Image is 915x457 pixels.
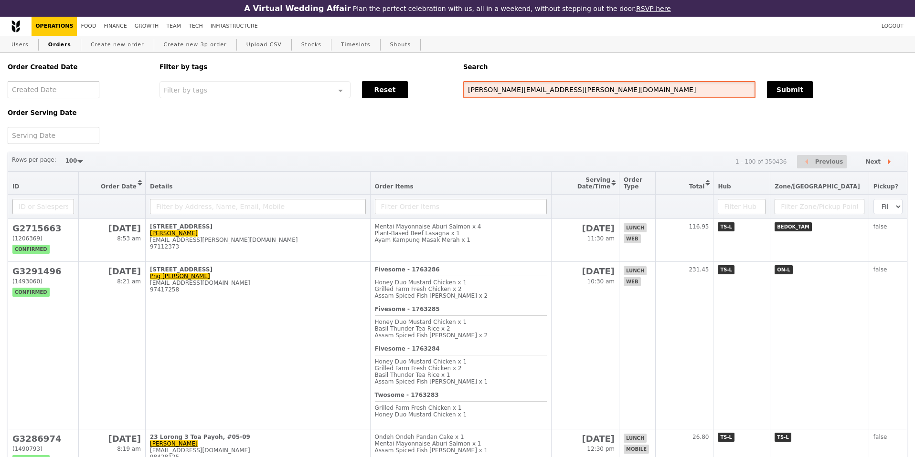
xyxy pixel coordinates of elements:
div: [EMAIL_ADDRESS][DOMAIN_NAME] [150,447,366,454]
a: Team [162,17,185,36]
a: [PERSON_NAME] [150,440,198,447]
div: Plant-Based Beef Lasagna x 1 [375,230,547,237]
span: Filter by tags [164,85,207,94]
span: Previous [815,156,843,167]
a: Food [77,17,100,36]
span: Honey Duo Mustard Chicken x 1 [375,279,467,286]
div: [EMAIL_ADDRESS][DOMAIN_NAME] [150,280,366,286]
span: TS-L [718,433,734,442]
img: Grain logo [11,20,20,32]
a: Upload CSV [243,36,286,53]
span: 11:30 am [587,235,615,242]
div: Mentai Mayonnaise Aburi Salmon x 4 [375,223,547,230]
div: 97112373 [150,243,366,250]
a: RSVP here [636,5,671,12]
span: 8:21 am [117,278,141,285]
span: Honey Duo Mustard Chicken x 1 [375,319,467,325]
div: [STREET_ADDRESS] [150,266,366,273]
span: 8:19 am [117,446,141,452]
a: Infrastructure [207,17,262,36]
span: confirmed [12,288,50,297]
div: (1206369) [12,235,74,242]
a: Shouts [386,36,415,53]
input: Filter by Address, Name, Email, Mobile [150,199,366,214]
a: Timeslots [337,36,374,53]
a: [PERSON_NAME] [150,230,198,237]
b: Fivesome - 1763284 [375,345,440,352]
a: Operations [32,17,77,36]
span: Order Items [375,183,414,190]
h5: Order Created Date [8,63,148,71]
button: Next [857,155,903,169]
h5: Search [463,63,907,71]
span: 10:30 am [587,278,615,285]
h2: [DATE] [83,266,141,276]
h2: G3286974 [12,434,74,444]
span: lunch [624,266,647,275]
span: 231.45 [689,266,709,273]
div: Ayam Kampung Masak Merah x 1 [375,237,547,243]
span: 12:30 pm [587,446,615,452]
span: Next [865,156,881,167]
h2: [DATE] [556,266,615,276]
h3: A Virtual Wedding Affair [244,4,351,13]
span: Grilled Farm Fresh Chicken x 1 [375,405,462,411]
span: confirmed [12,245,50,254]
a: Users [8,36,32,53]
a: Stocks [298,36,325,53]
button: Previous [797,155,847,169]
span: BEDOK_TAM [775,222,812,231]
span: ON-L [775,265,792,274]
span: web [624,277,640,286]
h2: G2715663 [12,223,74,233]
b: Twosome - 1763283 [375,392,439,398]
span: Hub [718,183,731,190]
div: Mentai Mayonnaise Aburi Salmon x 1 [375,440,547,447]
div: 97417258 [150,286,366,293]
a: Finance [100,17,131,36]
div: Ondeh Ondeh Pandan Cake x 1 [375,434,547,440]
span: Assam Spiced Fish [PERSON_NAME] x 1 [375,378,488,385]
div: (1490793) [12,446,74,452]
div: Assam Spiced Fish [PERSON_NAME] x 1 [375,447,547,454]
div: [STREET_ADDRESS] [150,223,366,230]
span: 8:53 am [117,235,141,242]
h2: G3291496 [12,266,74,276]
b: Fivesome - 1763285 [375,306,440,312]
span: TS-L [718,265,734,274]
span: 116.95 [689,223,709,230]
label: Rows per page: [12,155,56,165]
span: TS-L [718,222,734,231]
span: false [873,266,887,273]
span: Details [150,183,172,190]
a: Create new 3p order [160,36,231,53]
input: ID or Salesperson name [12,199,74,214]
span: false [873,434,887,440]
span: Honey Duo Mustard Chicken x 1 [375,411,467,418]
div: Plan the perfect celebration with us, all in a weekend, without stepping out the door. [182,4,733,13]
a: Orders [44,36,75,53]
input: Search any field [463,81,755,98]
h5: Filter by tags [160,63,452,71]
input: Serving Date [8,127,99,144]
span: Basil Thunder Tea Rice x 2 [375,325,450,332]
span: Order Type [624,177,642,190]
input: Filter Hub [718,199,766,214]
button: Submit [767,81,813,98]
span: lunch [624,223,647,232]
a: Png [PERSON_NAME] [150,273,210,280]
div: [EMAIL_ADDRESS][PERSON_NAME][DOMAIN_NAME] [150,237,366,243]
a: Growth [131,17,163,36]
span: false [873,223,887,230]
b: Fivesome - 1763286 [375,266,440,273]
div: (1493060) [12,278,74,285]
span: lunch [624,434,647,443]
h2: [DATE] [556,434,615,444]
span: Assam Spiced Fish [PERSON_NAME] x 2 [375,292,488,299]
div: 1 - 100 of 350436 [735,158,787,165]
div: 23 Lorong 3 Toa Payoh, #05-09 [150,434,366,440]
span: Pickup? [873,183,898,190]
a: Tech [185,17,207,36]
span: mobile [624,445,649,454]
span: 26.80 [692,434,709,440]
